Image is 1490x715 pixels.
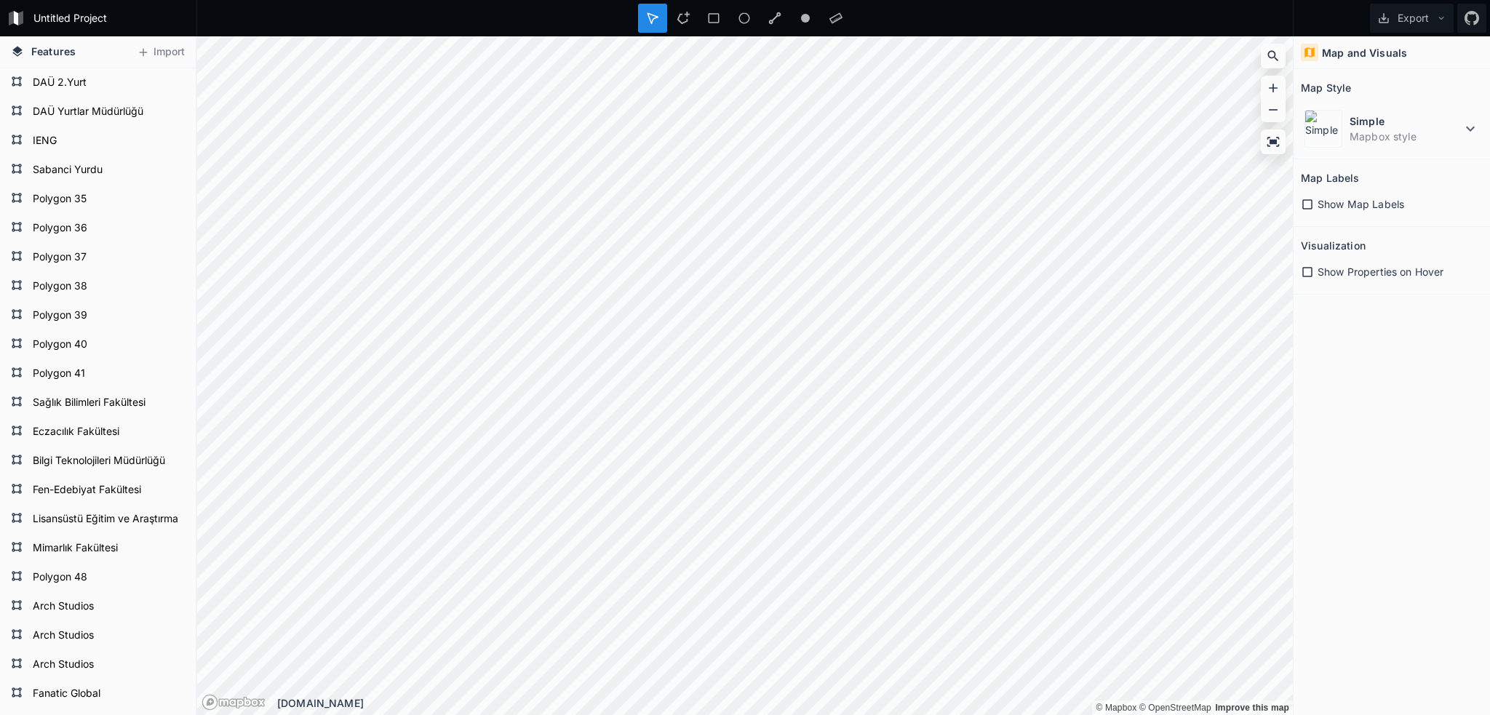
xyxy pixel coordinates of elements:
dt: Simple [1350,113,1462,129]
a: OpenStreetMap [1139,703,1211,713]
a: Mapbox logo [202,694,266,711]
a: Map feedback [1215,703,1289,713]
dd: Mapbox style [1350,129,1462,144]
h4: Map and Visuals [1322,45,1407,60]
img: Simple [1304,110,1342,148]
h2: Map Labels [1301,167,1359,189]
a: Mapbox [1096,703,1136,713]
h2: Map Style [1301,76,1351,99]
span: Show Map Labels [1318,196,1404,212]
span: Show Properties on Hover [1318,264,1443,279]
button: Export [1370,4,1454,33]
button: Import [130,41,192,64]
h2: Visualization [1301,234,1366,257]
span: Features [31,44,76,59]
div: [DOMAIN_NAME] [277,695,1293,711]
